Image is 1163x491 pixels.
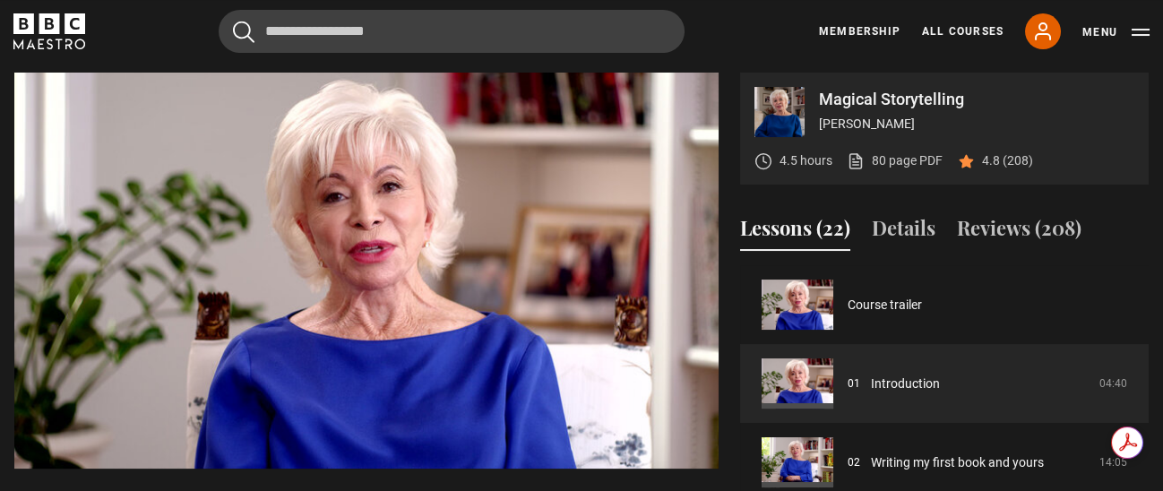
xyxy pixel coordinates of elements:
[780,151,832,170] p: 4.5 hours
[233,21,254,43] button: Submit the search query
[872,213,935,251] button: Details
[819,115,1134,134] p: [PERSON_NAME]
[871,453,1044,472] a: Writing my first book and yours
[982,151,1033,170] p: 4.8 (208)
[957,213,1081,251] button: Reviews (208)
[819,91,1134,108] p: Magical Storytelling
[14,73,719,469] video-js: Video Player
[848,296,922,314] a: Course trailer
[13,13,85,49] svg: BBC Maestro
[871,375,940,393] a: Introduction
[847,151,943,170] a: 80 page PDF
[1082,23,1150,41] button: Toggle navigation
[922,23,1004,39] a: All Courses
[219,10,685,53] input: Search
[740,213,850,251] button: Lessons (22)
[819,23,900,39] a: Membership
